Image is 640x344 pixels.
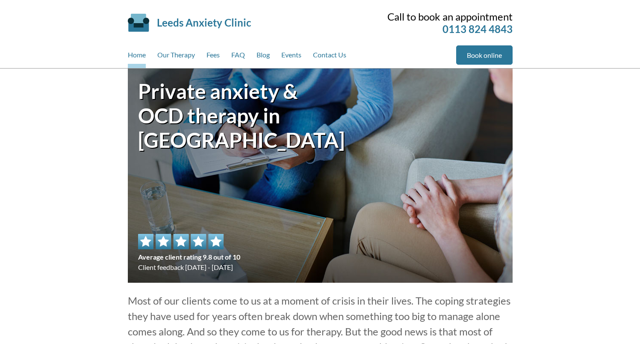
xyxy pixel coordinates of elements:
[138,252,240,262] span: Average client rating 9.8 out of 10
[157,16,251,29] a: Leeds Anxiety Clinic
[456,45,513,65] a: Book online
[257,45,270,68] a: Blog
[313,45,346,68] a: Contact Us
[281,45,301,68] a: Events
[206,45,220,68] a: Fees
[138,79,320,152] h1: Private anxiety & OCD therapy in [GEOGRAPHIC_DATA]
[128,45,146,68] a: Home
[138,234,224,249] img: 5 star rating
[138,234,240,272] div: Client feedback [DATE] - [DATE]
[157,45,195,68] a: Our Therapy
[231,45,245,68] a: FAQ
[442,23,513,35] a: 0113 824 4843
